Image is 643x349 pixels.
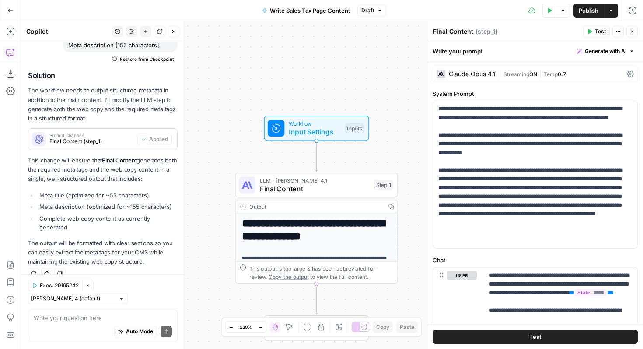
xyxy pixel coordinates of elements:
[270,6,350,15] span: Write Sales Tax Page Content
[149,135,168,143] span: Applied
[249,264,393,281] div: This output is too large & has been abbreviated for review. to view the full content.
[40,282,79,289] span: Exec. 29195242
[114,326,157,337] button: Auto Mode
[315,284,318,314] g: Edge from step_1 to end
[433,330,638,344] button: Test
[28,239,178,266] p: The output will be formatted with clear sections so you can easily extract the meta tags for your...
[235,116,398,141] div: WorkflowInput SettingsInputs
[49,133,134,137] span: Prompt Changes
[249,202,381,211] div: Output
[315,141,318,172] g: Edge from start to step_1
[28,156,178,183] p: This change will ensure that generates both the required meta tags and the web copy content in a ...
[31,294,115,303] input: Claude Sonnet 4 (default)
[120,56,174,63] span: Restore from Checkpoint
[544,71,558,78] span: Temp
[37,191,178,200] li: Meta title (optimized for ~55 characters)
[37,214,178,232] li: Complete web copy content as currently generated
[374,180,393,190] div: Step 1
[257,4,356,18] button: Write Sales Tax Page Content
[357,5,386,16] button: Draft
[28,280,82,291] button: Exec. 29195242
[537,69,544,78] span: |
[373,321,393,333] button: Copy
[109,54,178,64] button: Restore from Checkpoint
[345,123,364,133] div: Inputs
[137,134,172,145] button: Applied
[26,27,109,36] div: Copilot
[447,271,477,280] button: user
[400,323,414,331] span: Paste
[376,323,389,331] span: Copy
[240,324,252,331] span: 120%
[433,256,638,264] label: Chat
[289,326,346,337] span: Output
[529,71,537,78] span: ON
[260,183,370,194] span: Final Content
[433,27,473,36] textarea: Final Content
[37,202,178,211] li: Meta description (optimized for ~155 characters)
[558,71,566,78] span: 0.7
[28,71,178,80] h2: Solution
[529,332,542,341] span: Test
[28,86,178,123] p: The workflow needs to output structured metadata in addition to the main content. I'll modify the...
[235,315,398,341] div: Single OutputOutputEnd
[585,47,626,55] span: Generate with AI
[269,274,308,280] span: Copy the output
[289,127,341,137] span: Input Settings
[396,321,418,333] button: Paste
[102,157,136,164] a: Final Content
[573,46,638,57] button: Generate with AI
[361,7,374,14] span: Draft
[499,69,503,78] span: |
[503,71,529,78] span: Streaming
[579,6,598,15] span: Publish
[427,42,643,60] div: Write your prompt
[573,4,604,18] button: Publish
[126,328,153,335] span: Auto Mode
[475,27,498,36] span: ( step_1 )
[49,137,134,145] span: Final Content (step_1)
[433,89,638,98] label: System Prompt
[260,176,370,184] span: LLM · [PERSON_NAME] 4.1
[289,120,341,128] span: Workflow
[449,71,496,77] div: Claude Opus 4.1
